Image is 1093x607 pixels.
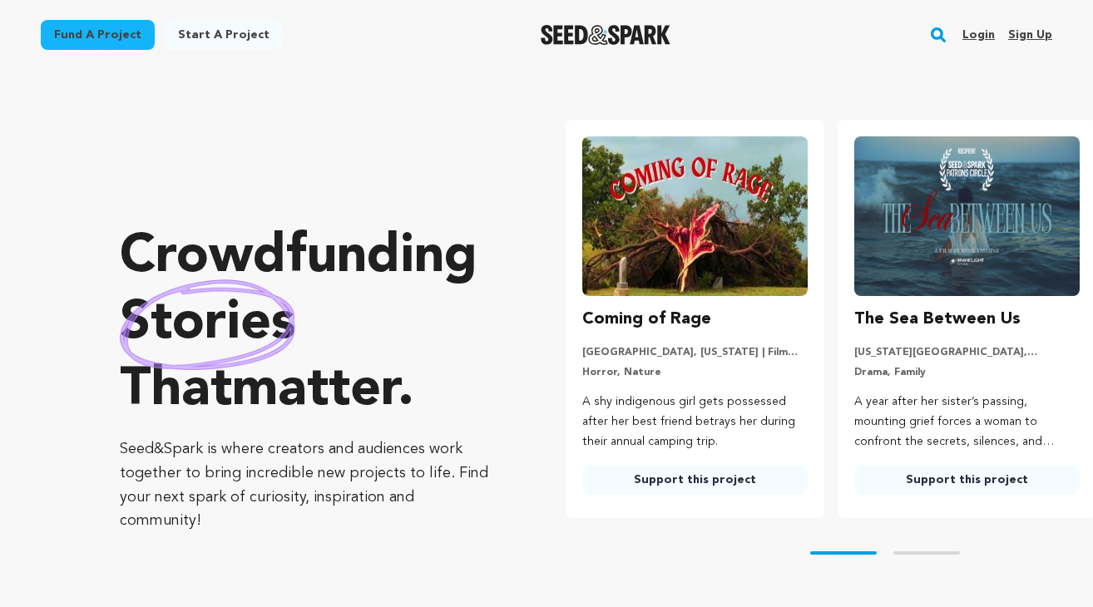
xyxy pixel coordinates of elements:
a: Login [962,22,995,48]
p: A shy indigenous girl gets possessed after her best friend betrays her during their annual campin... [582,392,808,452]
span: matter [232,364,398,417]
a: Seed&Spark Homepage [541,25,671,45]
p: Horror, Nature [582,366,808,379]
img: Coming of Rage image [582,136,808,296]
p: Crowdfunding that . [120,225,499,424]
img: Seed&Spark Logo Dark Mode [541,25,671,45]
a: Start a project [165,20,283,50]
h3: The Sea Between Us [854,306,1021,333]
p: Drama, Family [854,366,1080,379]
a: Support this project [582,465,808,495]
a: Sign up [1008,22,1052,48]
img: The Sea Between Us image [854,136,1080,296]
img: hand sketched image [120,279,295,370]
p: [US_STATE][GEOGRAPHIC_DATA], [US_STATE] | Film Short [854,346,1080,359]
h3: Coming of Rage [582,306,711,333]
p: A year after her sister’s passing, mounting grief forces a woman to confront the secrets, silence... [854,392,1080,452]
p: Seed&Spark is where creators and audiences work together to bring incredible new projects to life... [120,437,499,533]
a: Fund a project [41,20,155,50]
a: Support this project [854,465,1080,495]
p: [GEOGRAPHIC_DATA], [US_STATE] | Film Short [582,346,808,359]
